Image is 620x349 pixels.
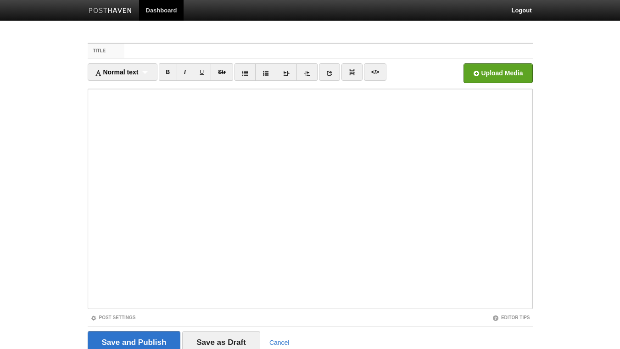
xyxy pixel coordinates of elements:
a: B [159,63,178,81]
a: Editor Tips [492,315,530,320]
span: Normal text [95,68,139,76]
a: U [193,63,212,81]
a: Cancel [269,339,290,346]
a: I [177,63,193,81]
img: pagebreak-icon.png [349,69,355,75]
del: Str [218,69,226,75]
a: Str [211,63,233,81]
a: </> [364,63,386,81]
label: Title [88,44,125,58]
a: Post Settings [90,315,136,320]
img: Posthaven-bar [89,8,132,15]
